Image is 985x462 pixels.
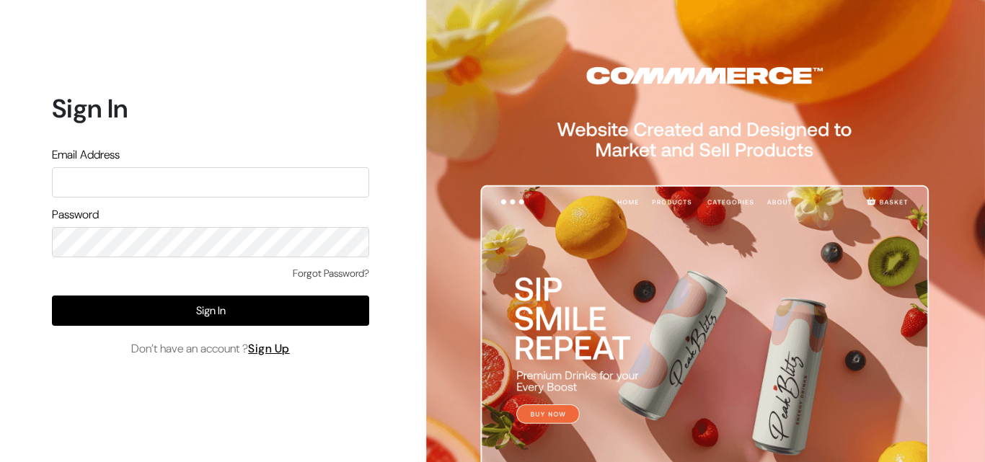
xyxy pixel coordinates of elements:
span: Don’t have an account ? [131,340,290,357]
a: Forgot Password? [293,266,369,281]
label: Password [52,206,99,223]
h1: Sign In [52,93,369,124]
a: Sign Up [248,341,290,356]
button: Sign In [52,296,369,326]
label: Email Address [52,146,120,164]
